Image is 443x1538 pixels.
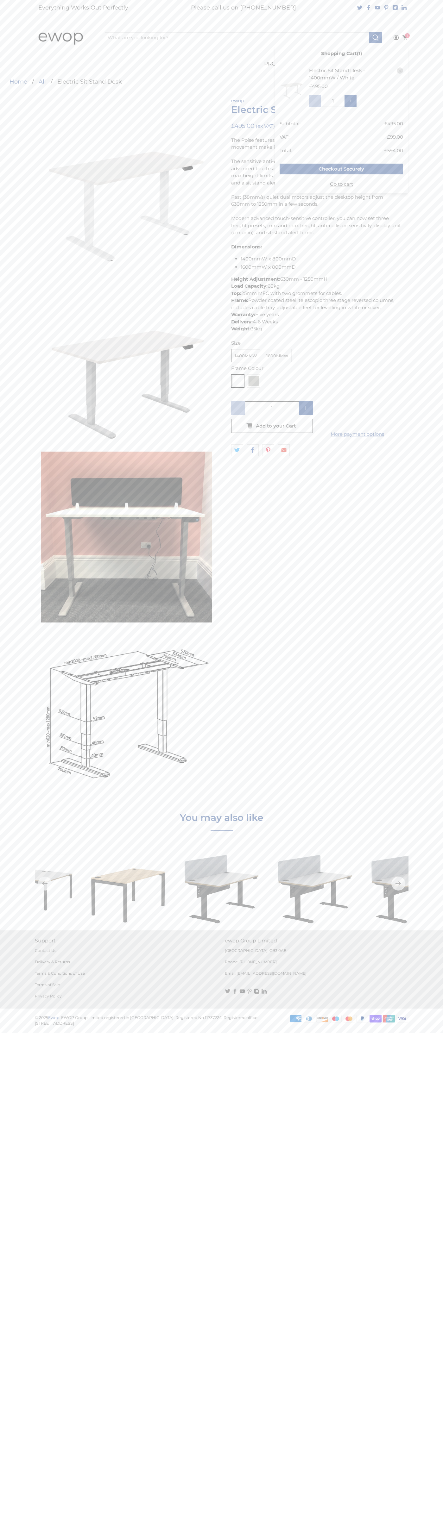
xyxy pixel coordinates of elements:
[231,244,262,250] strong: Dimensions:
[35,994,62,998] a: Privacy Policy
[231,297,248,303] strong: Frame:
[48,1015,59,1020] a: Ewop
[231,97,244,103] a: ewop
[180,812,263,823] h4: You may also like
[231,276,280,282] strong: Height Adjustment:
[38,877,52,891] button: Previous
[280,134,289,140] span: VAT:
[231,340,402,347] div: Size
[225,937,408,945] p: ewop Group Limited
[241,255,402,263] li: 1400mmW x 800mmD
[309,83,328,89] span: £495.00
[231,122,254,129] span: £495.00
[384,120,403,128] span: £495.00
[317,431,398,438] a: More payment options
[231,326,251,332] strong: Weight:
[357,50,362,56] span: 1
[256,423,296,429] span: Add to your Cart
[384,147,403,154] span: £594.00
[35,960,70,964] a: Delivery & Returns
[263,349,291,362] label: 1600mmW
[280,121,301,127] span: Subtotal:
[9,79,122,84] nav: breadcrumbs
[46,79,122,84] li: Electric Sit Stand Desk
[280,164,403,174] button: Checkout Securely
[32,55,412,73] nav: main navigation
[280,181,403,188] a: Go to cart
[387,134,403,141] span: £99.00
[105,32,370,43] input: What are you looking for?
[231,104,402,115] h1: Electric Sit Stand Desk
[280,147,292,153] span: Total:
[241,264,402,271] li: 1600mmW x 800mmD
[35,948,56,953] a: Contact Us
[225,948,408,959] p: [GEOGRAPHIC_DATA], CB3 0AE
[280,75,304,99] img: Electric Sit Stand Desk - 1400mmW / White
[41,274,212,445] a: Sky Grey Office Electric Sit Stand Desk
[38,3,128,12] p: Everything Works Out Perfectly
[405,33,410,38] span: 1
[35,1015,258,1026] p: EWOP Group Limited registered in [GEOGRAPHIC_DATA]. Registered No 11737224. Registered office: [S...
[41,629,212,800] a: Dimensions for Electric Office Sit Stand Desk
[231,349,260,362] label: 1400mmW
[237,971,307,976] a: [EMAIL_ADDRESS][DOMAIN_NAME]
[191,3,296,12] p: Please call us on [PHONE_NUMBER]
[35,971,85,976] a: Terms & Conditions of Use
[39,79,46,84] a: All
[231,419,313,433] button: Add to your Cart
[225,971,408,982] p: Email:
[41,452,212,622] a: White Office Electric Sit Stand Desk
[231,283,268,289] strong: Load Capacity:
[35,1015,60,1020] p: © 2025 .
[391,877,405,891] button: Next
[256,123,275,129] small: (ex VAT)
[35,937,218,945] p: Support
[41,97,212,268] a: White Office Electric Sit Stand Desk
[231,276,402,333] p: 630mm - 1250mmH 60kg 25mm MFC with two grommets for cables. Powder coated steel, telescopic three...
[231,311,255,317] strong: Warranty:
[35,982,60,987] a: Terms of Sale
[402,35,408,41] a: 1
[397,67,403,74] button: close
[261,55,308,73] a: PRODUCTS
[231,137,402,251] p: The Poise features a telescopic design, its fast, quiet and stable movement make it ideal for any...
[231,365,402,372] div: Frame Colour
[225,959,408,971] p: Phone: [PHONE_NUMBER]
[231,319,253,325] strong: Delivery:
[275,45,408,63] p: Shopping Cart
[309,67,365,81] a: Electric Sit Stand Desk - 1400mmW / White
[9,79,27,84] a: Home
[231,290,241,296] strong: Top:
